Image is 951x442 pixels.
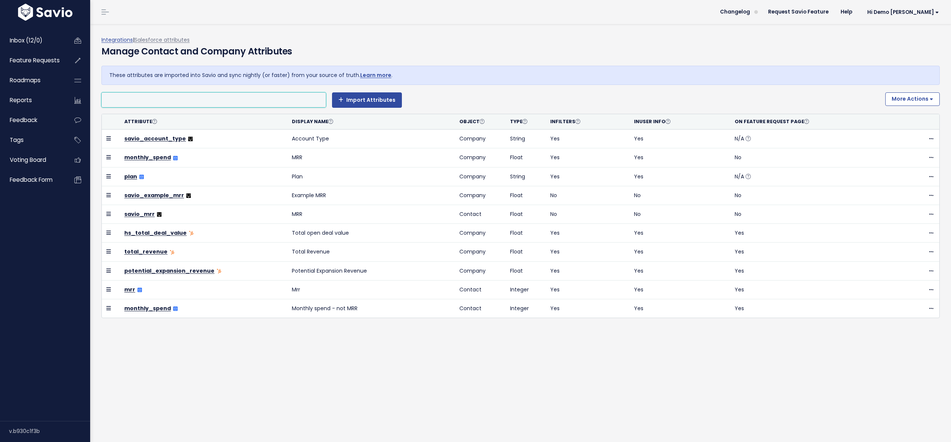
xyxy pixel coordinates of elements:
th: On Feature Request Page [730,114,898,130]
td: Company [455,186,506,205]
td: Company [455,167,506,186]
span: Hi Demo [PERSON_NAME] [867,9,939,15]
td: N/A [730,167,898,186]
td: Yes [730,280,898,299]
td: Potential Expansion Revenue [287,261,455,280]
th: In [629,114,730,130]
td: Float [506,186,546,205]
td: Contact [455,280,506,299]
td: Company [455,148,506,167]
a: Feedback form [2,171,62,189]
td: Yes [730,224,898,243]
a: savio_account_type [124,135,186,142]
td: Yes [629,299,730,318]
a: Inbox (12/0) [2,32,62,49]
td: Yes [546,280,629,299]
div: v.b930c1f3b [9,421,90,441]
td: Float [506,224,546,243]
span: Voting Board [10,156,46,164]
img: logo.26a6f98a5b24.png [188,137,193,141]
img: hubspot-sprocket-web-color.a5df7d919a38.png [170,250,174,255]
td: No [546,205,629,224]
a: Help [835,6,858,18]
h4: Manage Contact and Company Attributes [101,45,292,58]
td: Float [506,148,546,167]
td: No [629,205,730,224]
td: Yes [546,299,629,318]
span: Changelog [720,9,750,15]
td: Company [455,261,506,280]
td: Total open deal value [287,224,455,243]
a: Feedback [2,112,62,129]
td: Company [455,243,506,261]
td: Account Type [287,130,455,148]
span: Type [510,118,527,125]
td: String [506,167,546,186]
div: | [101,35,940,66]
td: Contact [455,205,506,224]
td: N/A [730,130,898,148]
td: Yes [730,261,898,280]
td: Yes [730,299,898,318]
td: Yes [629,261,730,280]
td: Yes [546,224,629,243]
a: Integrations [101,36,133,44]
img: intercom.b36fdf41edad.png [173,156,178,160]
td: No [730,205,898,224]
td: Yes [629,280,730,299]
img: intercom.b36fdf41edad.png [139,175,144,179]
td: Yes [629,243,730,261]
a: hs_total_deal_value [124,229,187,237]
span: User Info [639,118,670,125]
td: Yes [546,261,629,280]
a: Request Savio Feature [762,6,835,18]
td: No [546,186,629,205]
a: savio_mrr [124,210,155,218]
span: Tags [10,136,24,144]
a: Learn more [360,71,391,79]
td: Integer [506,280,546,299]
a: Reports [2,92,62,109]
img: intercom.b36fdf41edad.png [173,306,178,311]
th: Attribute [120,114,287,130]
span: Feedback form [10,176,53,184]
td: Float [506,243,546,261]
td: Yes [546,243,629,261]
a: Hi Demo [PERSON_NAME] [858,6,945,18]
a: Feature Requests [2,52,62,69]
img: logo.26a6f98a5b24.png [157,212,162,217]
img: intercom.b36fdf41edad.png [137,288,142,292]
td: MRR [287,148,455,167]
img: logo.26a6f98a5b24.png [186,193,191,198]
a: Salesforce attributes [134,36,190,44]
button: More Actions [885,92,940,106]
img: logo-white.9d6f32f41409.svg [16,4,74,21]
td: Contact [455,299,506,318]
td: MRR [287,205,455,224]
td: Integer [506,299,546,318]
td: Yes [629,130,730,148]
span: Inbox (12/0) [10,36,42,44]
td: Total Revenue [287,243,455,261]
a: total_revenue [124,248,168,255]
td: No [629,186,730,205]
td: Monthly spend - not MRR [287,299,455,318]
img: hubspot-sprocket-web-color.a5df7d919a38.png [217,269,221,273]
button: Import Attributes [332,92,402,107]
a: potential_expansion_revenue [124,267,214,275]
a: Roadmaps [2,72,62,89]
td: String [506,130,546,148]
td: Company [455,130,506,148]
span: Filters [556,118,580,125]
td: Plan [287,167,455,186]
a: savio_example_mrr [124,192,184,199]
p: These attributes are imported into Savio and sync nightly (or faster) from your source of truth. . [109,71,932,80]
span: Reports [10,96,32,104]
span: Feature Requests [10,56,60,64]
td: Yes [629,224,730,243]
a: monthly_spend [124,154,171,161]
a: monthly_spend [124,305,171,312]
img: hubspot-sprocket-web-color.a5df7d919a38.png [189,231,193,235]
td: Mrr [287,280,455,299]
td: Yes [730,243,898,261]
